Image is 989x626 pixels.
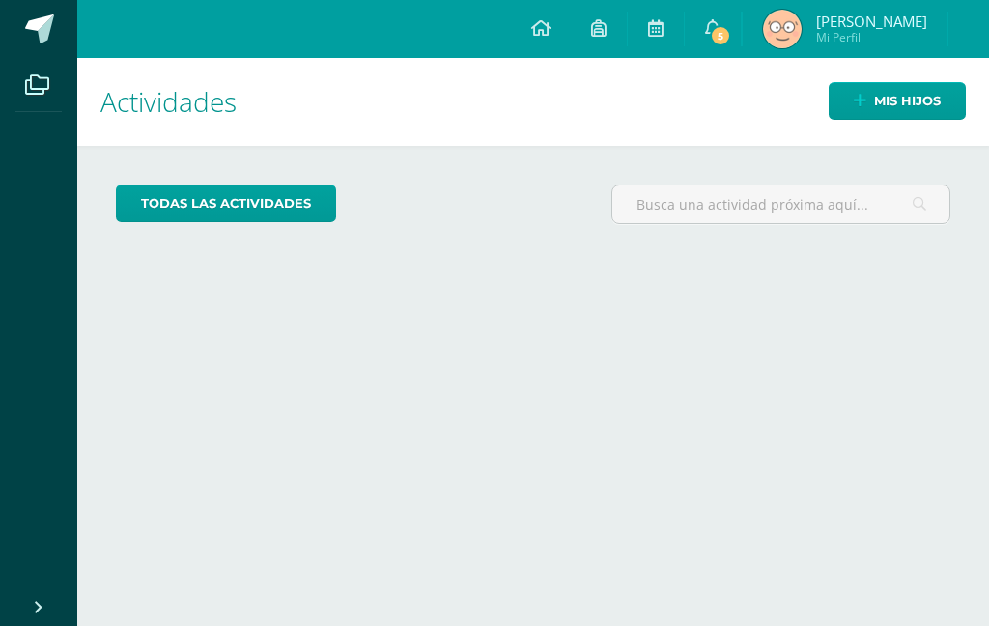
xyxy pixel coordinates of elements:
img: bdb7d8157ba45ca2607f873ef1aaac50.png [763,10,802,48]
span: Mis hijos [874,83,941,119]
span: [PERSON_NAME] [816,12,927,31]
span: 5 [710,25,731,46]
a: todas las Actividades [116,185,336,222]
span: Mi Perfil [816,29,927,45]
h1: Actividades [100,58,966,146]
input: Busca una actividad próxima aquí... [612,185,949,223]
a: Mis hijos [829,82,966,120]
